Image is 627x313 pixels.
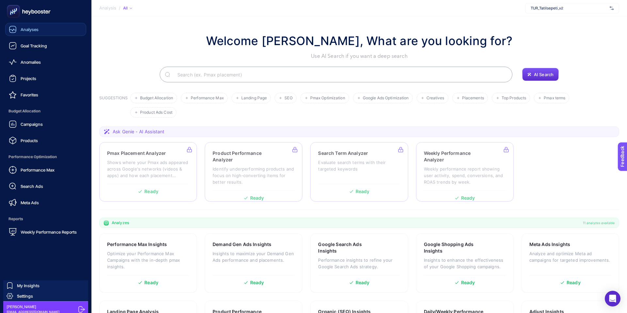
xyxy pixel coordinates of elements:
span: Ask Genie - AI Assistant [113,128,164,135]
span: Campaigns [21,122,43,127]
a: Goal Tracking [5,39,86,52]
p: Optimize your Performance Max Campaigns with the in-depth pmax insights. [107,250,189,270]
span: Goal Tracking [21,43,47,48]
button: AI Search [522,68,559,81]
img: svg%3e [610,5,614,11]
a: Search Term AnalyzerEvaluate search terms with their targeted keywordsReady [310,142,408,202]
span: Analysis [99,6,116,11]
span: Placements [462,96,484,101]
span: Weekly Performance Reports [21,229,77,235]
span: Performance Optimization [5,150,86,163]
h3: Meta Ads Insights [529,241,570,248]
span: Creatives [426,96,444,101]
span: My Insights [17,283,40,288]
span: TUR_Tatilsepeti_v2 [531,6,607,11]
a: Products [5,134,86,147]
span: Projects [21,76,36,81]
span: Meta Ads [21,200,39,205]
p: Analyze and optimize Meta ad campaigns for targeted improvements. [529,250,611,263]
input: Search [172,65,507,84]
span: Google Ads Optimization [363,96,409,101]
a: Favorites [5,88,86,101]
span: AI Search [534,72,554,77]
a: Anomalies [5,56,86,69]
a: Demand Gen Ads InsightsInsights to maximize your Demand Gen Ads performance and placements.Ready [205,233,302,293]
span: Ready [250,280,264,285]
a: Meta Ads [5,196,86,209]
a: My Insights [3,280,88,291]
h3: Performance Max Insights [107,241,167,248]
span: Pmax terms [544,96,565,101]
span: Ready [144,280,158,285]
span: Anomalies [21,59,41,65]
span: Ready [356,280,370,285]
span: [PERSON_NAME] [7,304,59,309]
span: Reports [5,212,86,225]
a: Settings [3,291,88,301]
span: 11 analyzes available [583,220,615,225]
a: Meta Ads InsightsAnalyze and optimize Meta ad campaigns for targeted improvements.Ready [522,233,619,293]
h3: Google Search Ads Insights [318,241,379,254]
p: Insights to enhance the effectiveness of your Google Shopping campaigns. [424,257,506,270]
span: Performance Max [191,96,224,101]
a: Google Shopping Ads InsightsInsights to enhance the effectiveness of your Google Shopping campaig... [416,233,514,293]
span: Settings [17,293,33,299]
a: Projects [5,72,86,85]
span: / [119,5,121,10]
span: SEO [284,96,292,101]
h1: Welcome [PERSON_NAME], What are you looking for? [206,32,513,50]
span: Budget Allocation [140,96,173,101]
a: Weekly Performance Reports [5,225,86,239]
span: Analyzes [112,220,129,225]
p: Performance insights to refine your Google Search Ads strategy. [318,257,400,270]
span: Landing Page [241,96,267,101]
div: All [123,6,132,11]
span: Product Ads Cost [140,110,172,115]
h3: Demand Gen Ads Insights [213,241,271,248]
a: Weekly Performance AnalyzerWeekly performance report showing user activity, spend, conversions, a... [416,142,514,202]
span: Pmax Optimization [310,96,345,101]
h3: SUGGESTIONS [99,95,128,118]
span: Analyses [21,27,39,32]
a: Search Ads [5,180,86,193]
span: Top Products [502,96,526,101]
p: Use AI Search if you want a deep search [206,52,513,60]
span: Ready [567,280,581,285]
a: Google Search Ads InsightsPerformance insights to refine your Google Search Ads strategy.Ready [310,233,408,293]
a: Analyses [5,23,86,36]
a: Campaigns [5,118,86,131]
div: Open Intercom Messenger [605,291,620,306]
span: Performance Max [21,167,55,173]
a: Performance Max [5,163,86,176]
span: Search Ads [21,184,43,189]
h3: Google Shopping Ads Insights [424,241,486,254]
a: Pmax Placement AnalyzerShows where your Pmax ads appeared across Google's networks (videos & apps... [99,142,197,202]
a: Performance Max InsightsOptimize your Performance Max Campaigns with the in-depth pmax insights.R... [99,233,197,293]
span: Feedback [4,2,25,7]
p: Insights to maximize your Demand Gen Ads performance and placements. [213,250,295,263]
span: Ready [461,280,475,285]
span: Favorites [21,92,38,97]
a: Product Performance AnalyzerIdentify underperforming products and focus on high-converting items ... [205,142,302,202]
span: Budget Allocation [5,105,86,118]
span: Products [21,138,38,143]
